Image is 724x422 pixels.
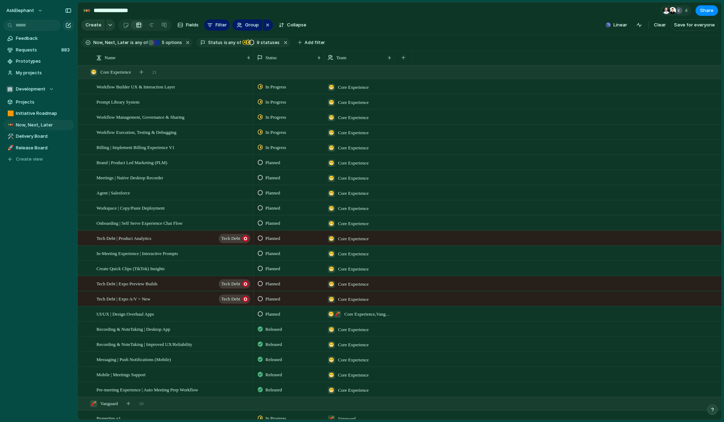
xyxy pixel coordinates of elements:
[338,296,369,303] span: Core Experience
[651,19,669,31] button: Clear
[266,311,280,318] span: Planned
[224,39,227,46] span: is
[242,39,281,46] button: 9 statuses
[328,220,335,227] div: 😁
[96,82,175,91] span: Workflow Builder UX & Interaction Layer
[96,414,121,422] span: Properties v1
[16,156,43,163] span: Create view
[266,386,282,393] span: Released
[100,69,131,76] span: Core Experience
[208,39,223,46] span: Status
[7,121,12,129] div: 🚥
[266,174,280,181] span: Planned
[186,21,199,29] span: Fields
[96,355,171,363] span: Messaging | Push Notifications (Mobile)
[96,188,130,197] span: Agent | Salesforce
[130,39,134,46] span: is
[96,219,183,227] span: Onboarding | Self Serve Experience Chat Flow
[328,205,335,212] div: 😁
[221,279,240,289] span: Tech Debt
[266,296,280,303] span: Planned
[96,385,198,393] span: Pre-meeting Experience | Auto Meeting Prep Workflow
[328,99,335,106] div: 😁
[4,120,74,130] a: 🚥Now, Next, Later
[266,114,286,121] span: In Progress
[255,39,280,46] span: statuses
[227,39,241,46] span: any of
[16,99,71,106] span: Projects
[96,279,157,287] span: Tech Debt | Expo Preview Builds
[338,387,369,394] span: Core Experience
[96,204,164,212] span: Workspace | Copy/Paste Deployment
[266,205,280,212] span: Planned
[96,249,178,257] span: In-Meeting Experience | Interactive Prompts
[338,356,369,364] span: Core Experience
[654,21,666,29] span: Clear
[96,158,167,166] span: Brand | Product Led Marketing (PLM)
[4,68,74,78] a: My projects
[603,20,630,30] button: Linear
[266,415,286,422] span: In Progress
[338,84,369,91] span: Core Experience
[671,19,718,31] button: Save for everyone
[266,265,280,272] span: Planned
[16,110,71,117] span: Initiative Roadmap
[328,356,335,364] div: 😁
[338,175,369,182] span: Core Experience
[148,39,183,46] button: 5 options
[96,325,170,333] span: Recording & NoteTaking | Desktop App
[338,326,369,333] span: Core Experience
[328,387,335,394] div: 😁
[7,144,12,152] div: 🚀
[338,372,369,379] span: Core Experience
[327,311,335,318] div: 😁
[266,220,280,227] span: Planned
[16,46,59,54] span: Requests
[16,133,71,140] span: Delivery Board
[266,99,286,106] span: In Progress
[221,234,240,243] span: Tech Debt
[685,7,690,14] span: 4
[16,58,71,65] span: Prototypes
[6,110,13,117] button: 🟧
[96,370,145,378] span: Mobile | Meetings Support
[16,122,71,129] span: Now, Next, Later
[338,129,369,136] span: Core Experience
[328,372,335,379] div: 😁
[338,114,369,121] span: Core Experience
[344,311,392,318] span: Core Experience , Vanguard
[216,21,227,29] span: Filter
[96,173,163,181] span: Meetings | Native Desktop Recorder
[81,19,105,31] button: Create
[100,400,118,407] span: Vanguard
[328,144,335,151] div: 😁
[4,131,74,142] div: 🛠️Delivery Board
[328,129,335,136] div: 😁
[255,40,261,45] span: 9
[3,5,46,16] button: AskElephant
[90,69,97,76] div: 😁
[160,40,166,45] span: 5
[6,144,13,151] button: 🚀
[7,132,12,141] div: 🛠️
[328,266,335,273] div: 😁
[4,143,74,153] a: 🚀Release Board
[6,133,13,140] button: 🛠️
[93,39,129,46] span: Now, Next, Later
[83,6,90,15] div: 🚥
[328,190,335,197] div: 😁
[338,99,369,106] span: Core Experience
[232,19,262,31] button: Group
[266,356,282,363] span: Released
[266,250,280,257] span: Planned
[266,83,286,91] span: In Progress
[7,110,12,118] div: 🟧
[338,190,369,197] span: Core Experience
[338,144,369,151] span: Core Experience
[105,54,116,61] span: Name
[613,21,627,29] span: Linear
[338,220,369,227] span: Core Experience
[16,86,45,93] span: Development
[6,122,13,129] button: 🚥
